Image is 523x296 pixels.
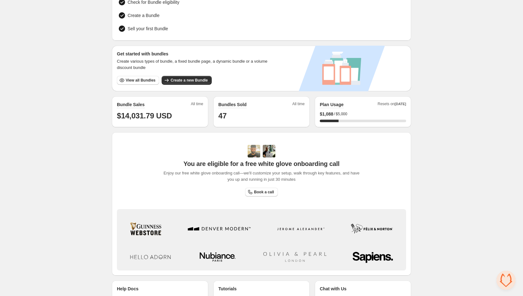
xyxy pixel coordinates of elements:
[497,271,515,290] a: Open chat
[117,76,159,85] button: View all Bundles
[126,78,155,83] span: View all Bundles
[292,101,305,108] span: All time
[263,145,275,157] img: Prakhar
[336,111,347,117] span: $5,000
[117,111,203,121] h1: $14,031.79 USD
[160,170,363,183] span: Enjoy our free white glove onboarding call—we'll customize your setup, walk through key features,...
[117,51,273,57] h3: Get started with bundles
[117,286,138,292] p: Help Docs
[320,286,347,292] p: Chat with Us
[218,286,237,292] p: Tutorials
[320,111,406,117] div: /
[378,101,406,108] span: Resets on
[128,26,168,32] span: Sell your first Bundle
[191,101,203,108] span: All time
[320,111,333,117] span: $ 1,088
[218,111,305,121] h1: 47
[128,12,159,19] span: Create a Bundle
[162,76,211,85] button: Create a new Bundle
[395,102,406,106] span: [DATE]
[248,145,260,157] img: Adi
[183,160,339,168] span: You are eligible for a free white glove onboarding call
[320,101,343,108] h2: Plan Usage
[117,58,273,71] span: Create various types of bundle, a fixed bundle page, a dynamic bundle or a volume discount bundle
[245,188,278,196] a: Book a call
[117,101,145,108] h2: Bundle Sales
[254,190,274,195] span: Book a call
[218,101,246,108] h2: Bundles Sold
[170,78,208,83] span: Create a new Bundle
